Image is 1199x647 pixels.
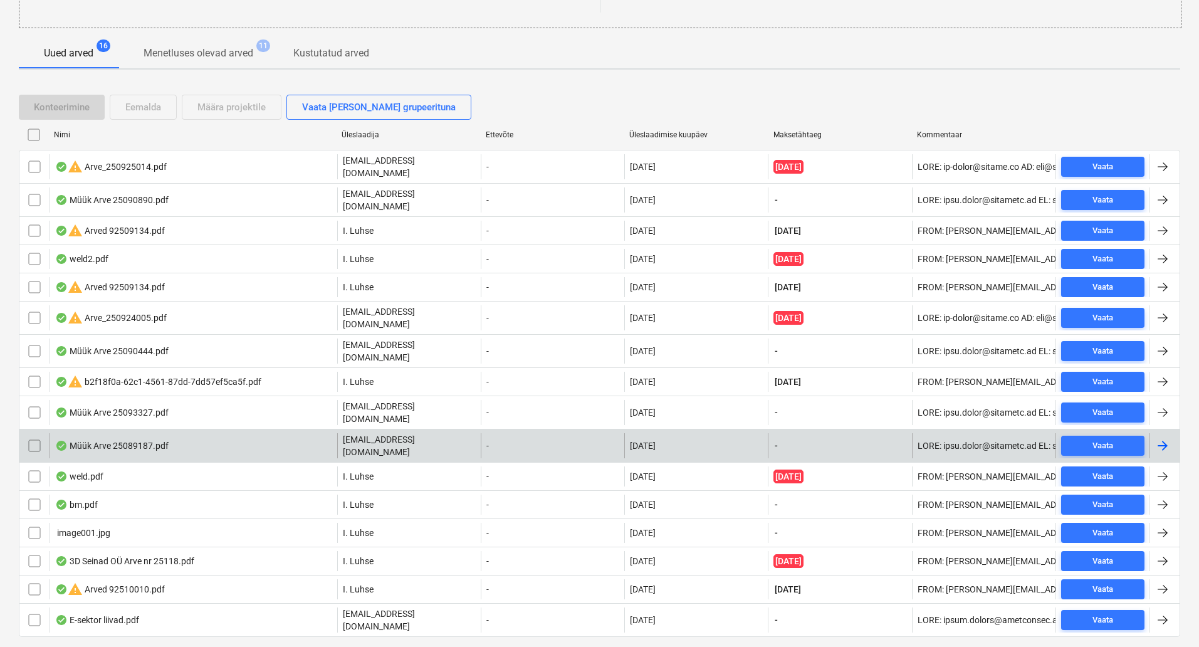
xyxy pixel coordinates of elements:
div: Vaata [1092,344,1113,359]
span: [DATE] [773,554,804,568]
button: Vaata [1061,610,1144,630]
p: I. Luhse [343,253,374,265]
p: Menetluses olevad arved [144,46,253,61]
span: - [773,194,779,206]
div: Vaata [PERSON_NAME] grupeerituna [302,99,456,115]
div: Andmed failist loetud [55,377,68,387]
span: warning [68,159,83,174]
div: [DATE] [630,282,656,292]
div: [DATE] [630,556,656,566]
div: weld.pdf [55,471,103,481]
div: Andmed failist loetud [55,226,68,236]
span: 11 [256,39,270,52]
span: - [773,614,779,626]
span: - [773,406,779,419]
div: [DATE] [630,500,656,510]
div: Vestlusvidin [1136,587,1199,647]
div: [DATE] [630,528,656,538]
div: - [481,466,624,487]
div: bm.pdf [55,500,98,510]
div: [DATE] [630,346,656,356]
div: Andmed failist loetud [55,408,68,418]
div: Vaata [1092,160,1113,174]
div: [DATE] [630,162,656,172]
div: Vaata [1092,193,1113,208]
button: Vaata [1061,190,1144,210]
div: Andmed failist loetud [55,500,68,510]
div: Üleslaadimise kuupäev [629,130,763,139]
div: Andmed failist loetud [55,195,68,205]
div: b2f18f0a-62c1-4561-87dd-7dd57ef5ca5f.pdf [55,374,261,389]
p: [EMAIL_ADDRESS][DOMAIN_NAME] [343,400,476,425]
div: - [481,551,624,571]
div: [DATE] [630,441,656,451]
div: - [481,400,624,425]
span: - [773,527,779,539]
p: [EMAIL_ADDRESS][DOMAIN_NAME] [343,187,476,213]
button: Vaata [1061,551,1144,571]
div: [DATE] [630,377,656,387]
button: Vaata [1061,372,1144,392]
div: [DATE] [630,584,656,594]
div: Vaata [1092,311,1113,325]
p: I. Luhse [343,281,374,293]
div: [DATE] [630,254,656,264]
div: - [481,608,624,633]
div: Kommentaar [917,130,1051,139]
div: - [481,523,624,543]
button: Vaata [PERSON_NAME] grupeerituna [286,95,471,120]
div: [DATE] [630,313,656,323]
p: [EMAIL_ADDRESS][DOMAIN_NAME] [343,339,476,364]
span: - [773,498,779,511]
div: Müük Arve 25093327.pdf [55,408,169,418]
div: - [481,249,624,269]
div: Andmed failist loetud [55,282,68,292]
span: [DATE] [773,311,804,325]
div: Vaata [1092,613,1113,628]
div: - [481,495,624,515]
span: [DATE] [773,470,804,483]
p: [EMAIL_ADDRESS][DOMAIN_NAME] [343,305,476,330]
div: - [481,433,624,458]
div: [DATE] [630,226,656,236]
button: Vaata [1061,157,1144,177]
p: I. Luhse [343,555,374,567]
button: Vaata [1061,249,1144,269]
p: I. Luhse [343,583,374,596]
span: - [773,345,779,357]
span: warning [68,223,83,238]
div: Andmed failist loetud [55,556,68,566]
div: - [481,339,624,364]
span: 16 [97,39,110,52]
div: - [481,579,624,599]
p: [EMAIL_ADDRESS][DOMAIN_NAME] [343,433,476,458]
div: [DATE] [630,195,656,205]
span: [DATE] [773,252,804,266]
p: I. Luhse [343,224,374,237]
button: Vaata [1061,436,1144,456]
div: Arved 92510010.pdf [55,582,165,597]
span: [DATE] [773,376,802,388]
div: Vaata [1092,526,1113,540]
div: Vaata [1092,280,1113,295]
button: Vaata [1061,341,1144,361]
div: [DATE] [630,615,656,625]
span: warning [68,310,83,325]
div: Andmed failist loetud [55,313,68,323]
button: Vaata [1061,221,1144,241]
div: [DATE] [630,408,656,418]
div: Vaata [1092,252,1113,266]
div: Arve_250924005.pdf [55,310,167,325]
div: - [481,187,624,213]
div: Vaata [1092,406,1113,420]
div: Andmed failist loetud [55,346,68,356]
iframe: Chat Widget [1136,587,1199,647]
p: I. Luhse [343,470,374,483]
div: Vaata [1092,470,1113,484]
span: warning [68,374,83,389]
div: Müük Arve 25090890.pdf [55,195,169,205]
div: Arve_250925014.pdf [55,159,167,174]
div: Vaata [1092,375,1113,389]
div: Maksetähtaeg [773,130,908,139]
span: warning [68,280,83,295]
